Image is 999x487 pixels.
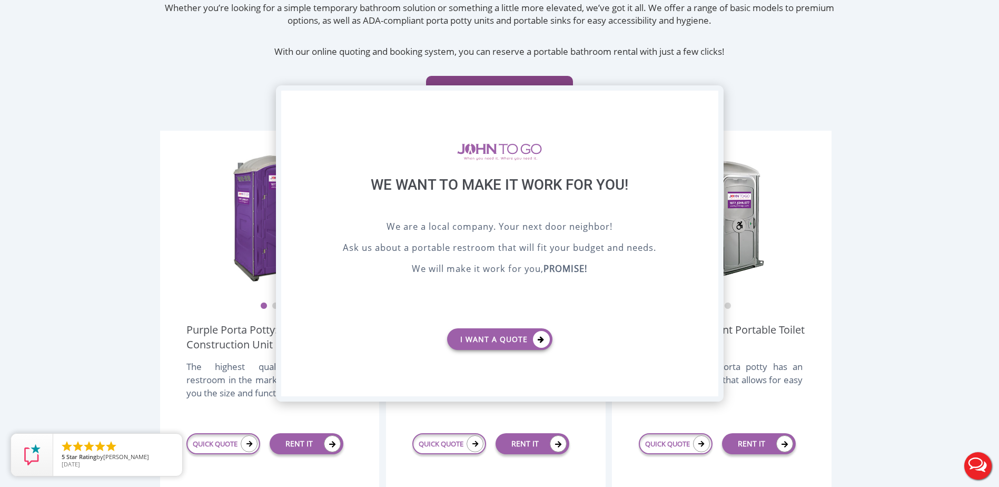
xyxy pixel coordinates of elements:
[308,176,692,220] div: We want to make it work for you!
[61,440,73,453] li: 
[62,453,65,461] span: 5
[72,440,84,453] li: 
[62,454,174,461] span: by
[457,143,542,160] img: logo of viptogo
[308,241,692,257] p: Ask us about a portable restroom that will fit your budget and needs.
[62,460,80,468] span: [DATE]
[447,328,552,350] a: I want a Quote
[308,220,692,236] p: We are a local company. Your next door neighbor!
[66,453,96,461] span: Star Rating
[22,444,43,465] img: Review Rating
[957,445,999,487] button: Live Chat
[308,262,692,278] p: We will make it work for you,
[103,453,149,461] span: [PERSON_NAME]
[105,440,117,453] li: 
[83,440,95,453] li: 
[701,91,718,109] div: X
[94,440,106,453] li: 
[543,262,587,275] b: PROMISE!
